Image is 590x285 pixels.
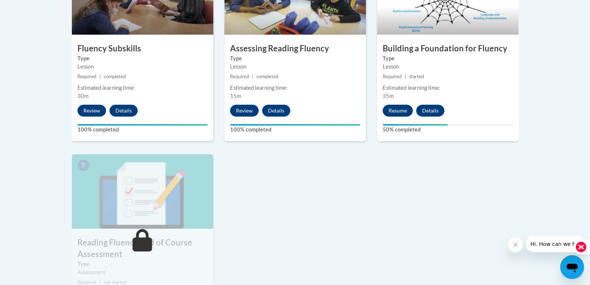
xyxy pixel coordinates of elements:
label: Type [77,54,208,63]
span: Required [77,74,96,79]
div: Estimated learning time: [230,84,360,92]
span: 35m [383,93,394,99]
button: Resume [383,105,413,117]
div: Lesson [383,63,513,71]
button: Review [230,105,259,117]
div: Estimated learning time: [77,84,208,92]
h3: Reading Fluency End of Course Assessment [72,237,213,260]
button: Details [416,105,444,117]
div: Lesson [230,63,360,71]
span: Hi. How can we help? [4,5,60,11]
span: started [409,74,424,79]
span: 15m [230,93,241,99]
div: Your progress [77,124,208,126]
button: Review [77,105,106,117]
div: Estimated learning time: [383,84,513,92]
span: Required [230,74,249,79]
button: Details [109,105,138,117]
span: | [99,279,101,285]
div: Assessment [77,268,208,276]
label: Type [230,54,360,63]
span: completed [256,74,278,79]
iframe: Message from company [526,236,584,252]
div: Your progress [230,124,360,126]
label: 100% completed [230,126,360,134]
h3: Fluency Subskills [72,43,213,54]
iframe: Close message [508,237,523,252]
span: 7 [77,160,89,171]
img: Course Image [72,154,213,229]
div: Your progress [383,124,448,126]
span: | [252,74,253,79]
span: 30m [77,93,89,99]
button: Details [262,105,290,117]
span: Required [77,279,96,285]
span: Required [383,74,402,79]
label: 100% completed [77,126,208,134]
label: Type [383,54,513,63]
h3: Building a Foundation for Fluency [377,43,519,54]
span: | [99,74,101,79]
span: completed [104,74,126,79]
h3: Assessing Reading Fluency [224,43,366,54]
label: 50% completed [383,126,513,134]
span: not started [104,279,127,285]
span: | [405,74,406,79]
iframe: Button to launch messaging window [560,255,584,279]
label: Type [77,260,208,268]
div: Lesson [77,63,208,71]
